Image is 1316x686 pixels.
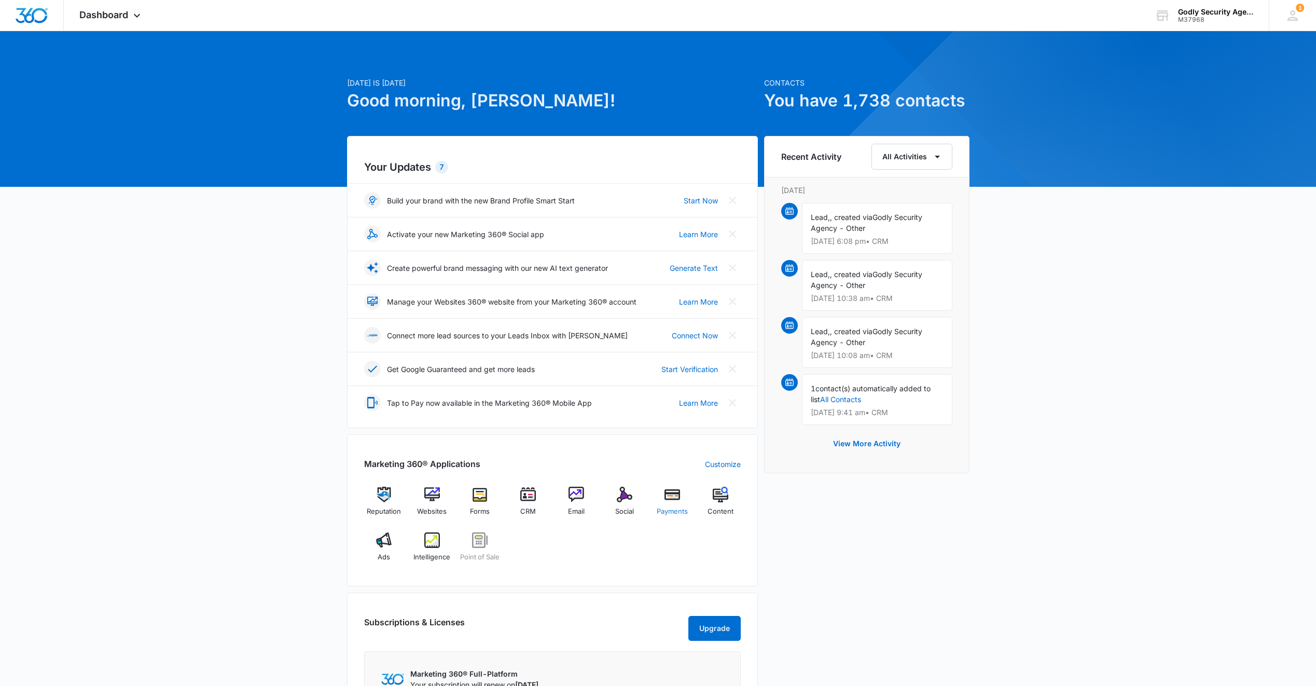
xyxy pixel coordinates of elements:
[811,327,830,336] span: Lead,
[811,270,830,279] span: Lead,
[604,487,644,524] a: Social
[387,195,575,206] p: Build your brand with the new Brand Profile Smart Start
[1178,16,1254,23] div: account id
[412,487,452,524] a: Websites
[724,394,741,411] button: Close
[724,192,741,209] button: Close
[724,361,741,377] button: Close
[387,364,535,375] p: Get Google Guaranteed and get more leads
[615,506,634,517] span: Social
[557,487,597,524] a: Email
[387,330,628,341] p: Connect more lead sources to your Leads Inbox with [PERSON_NAME]
[811,238,944,245] p: [DATE] 6:08 pm • CRM
[764,77,969,88] p: Contacts
[520,506,536,517] span: CRM
[781,185,952,196] p: [DATE]
[688,616,741,641] button: Upgrade
[871,144,952,170] button: All Activities
[811,213,830,222] span: Lead,
[364,458,480,470] h2: Marketing 360® Applications
[460,552,500,562] span: Point of Sale
[705,459,741,470] a: Customize
[378,552,390,562] span: Ads
[701,487,741,524] a: Content
[347,77,758,88] p: [DATE] is [DATE]
[672,330,718,341] a: Connect Now
[568,506,585,517] span: Email
[811,295,944,302] p: [DATE] 10:38 am • CRM
[679,397,718,408] a: Learn More
[811,352,944,359] p: [DATE] 10:08 am • CRM
[1178,8,1254,16] div: account name
[387,397,592,408] p: Tap to Pay now available in the Marketing 360® Mobile App
[781,150,841,163] h6: Recent Activity
[387,229,544,240] p: Activate your new Marketing 360® Social app
[724,293,741,310] button: Close
[79,9,128,20] span: Dashboard
[830,213,872,222] span: , created via
[470,506,490,517] span: Forms
[364,532,404,570] a: Ads
[811,384,815,393] span: 1
[410,668,538,679] p: Marketing 360® Full-Platform
[387,296,636,307] p: Manage your Websites 360® website from your Marketing 360® account
[435,161,448,173] div: 7
[381,674,404,684] img: Marketing 360 Logo
[508,487,548,524] a: CRM
[460,532,500,570] a: Point of Sale
[364,616,465,637] h2: Subscriptions & Licenses
[653,487,692,524] a: Payments
[820,395,861,404] a: All Contacts
[413,552,450,562] span: Intelligence
[764,88,969,113] h1: You have 1,738 contacts
[364,487,404,524] a: Reputation
[811,384,931,404] span: contact(s) automatically added to list
[412,532,452,570] a: Intelligence
[811,409,944,416] p: [DATE] 9:41 am • CRM
[724,226,741,242] button: Close
[724,259,741,276] button: Close
[661,364,718,375] a: Start Verification
[657,506,688,517] span: Payments
[679,229,718,240] a: Learn More
[684,195,718,206] a: Start Now
[387,263,608,273] p: Create powerful brand messaging with our new AI text generator
[724,327,741,344] button: Close
[830,327,872,336] span: , created via
[347,88,758,113] h1: Good morning, [PERSON_NAME]!
[830,270,872,279] span: , created via
[1296,4,1304,12] div: notifications count
[460,487,500,524] a: Forms
[367,506,401,517] span: Reputation
[823,431,911,456] button: View More Activity
[417,506,447,517] span: Websites
[708,506,733,517] span: Content
[364,159,741,175] h2: Your Updates
[679,296,718,307] a: Learn More
[670,263,718,273] a: Generate Text
[1296,4,1304,12] span: 1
